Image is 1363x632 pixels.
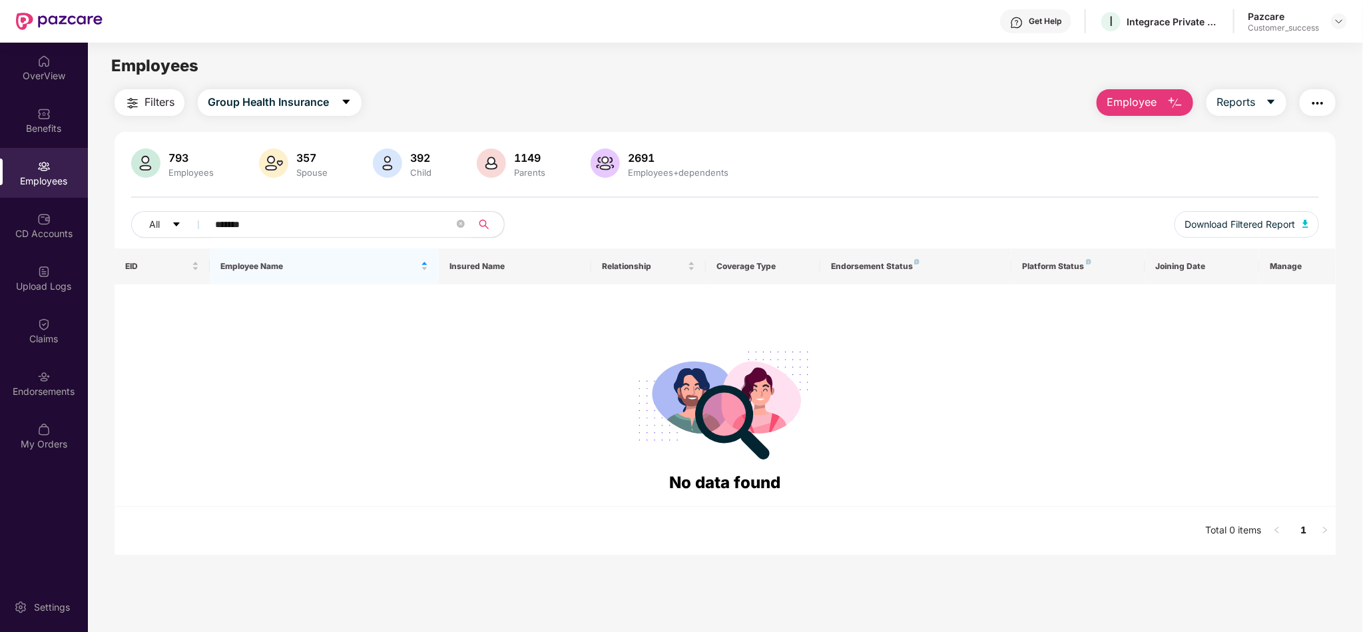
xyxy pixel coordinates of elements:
span: Download Filtered Report [1185,217,1296,232]
div: 793 [166,151,216,164]
img: svg+xml;base64,PHN2ZyBpZD0iRW5kb3JzZW1lbnRzIiB4bWxucz0iaHR0cDovL3d3dy53My5vcmcvMjAwMC9zdmciIHdpZH... [37,370,51,384]
img: svg+xml;base64,PHN2ZyBpZD0iVXBsb2FkX0xvZ3MiIGRhdGEtbmFtZT0iVXBsb2FkIExvZ3MiIHhtbG5zPSJodHRwOi8vd3... [37,265,51,278]
div: Customer_success [1248,23,1319,33]
span: Reports [1217,94,1255,111]
img: svg+xml;base64,PHN2ZyBpZD0iU2V0dGluZy0yMHgyMCIgeG1sbnM9Imh0dHA6Ly93d3cudzMub3JnLzIwMDAvc3ZnIiB3aW... [14,601,27,614]
div: Child [408,167,434,178]
img: svg+xml;base64,PHN2ZyB4bWxucz0iaHR0cDovL3d3dy53My5vcmcvMjAwMC9zdmciIHhtbG5zOnhsaW5rPSJodHRwOi8vd3... [1302,220,1309,228]
img: svg+xml;base64,PHN2ZyB4bWxucz0iaHR0cDovL3d3dy53My5vcmcvMjAwMC9zdmciIHdpZHRoPSI4IiBoZWlnaHQ9IjgiIH... [1086,259,1091,264]
span: right [1321,526,1329,534]
button: Reportscaret-down [1207,89,1286,116]
span: All [149,217,160,232]
div: Settings [30,601,74,614]
div: Platform Status [1022,261,1135,272]
img: svg+xml;base64,PHN2ZyB4bWxucz0iaHR0cDovL3d3dy53My5vcmcvMjAwMC9zdmciIHhtbG5zOnhsaW5rPSJodHRwOi8vd3... [373,149,402,178]
img: svg+xml;base64,PHN2ZyB4bWxucz0iaHR0cDovL3d3dy53My5vcmcvMjAwMC9zdmciIHdpZHRoPSIyNCIgaGVpZ2h0PSIyNC... [125,95,140,111]
button: Allcaret-down [131,211,212,238]
button: Filters [115,89,184,116]
span: caret-down [341,97,352,109]
img: svg+xml;base64,PHN2ZyB4bWxucz0iaHR0cDovL3d3dy53My5vcmcvMjAwMC9zdmciIHhtbG5zOnhsaW5rPSJodHRwOi8vd3... [1167,95,1183,111]
span: I [1109,13,1113,29]
div: Employees+dependents [625,167,731,178]
span: search [471,219,497,230]
button: Download Filtered Report [1175,211,1320,238]
div: Pazcare [1248,10,1319,23]
th: EID [115,248,210,284]
img: svg+xml;base64,PHN2ZyBpZD0iRHJvcGRvd24tMzJ4MzIiIHhtbG5zPSJodHRwOi8vd3d3LnczLm9yZy8yMDAwL3N2ZyIgd2... [1334,16,1344,27]
th: Coverage Type [706,248,820,284]
span: Relationship [602,261,685,272]
span: Employees [111,56,198,75]
img: svg+xml;base64,PHN2ZyB4bWxucz0iaHR0cDovL3d3dy53My5vcmcvMjAwMC9zdmciIHhtbG5zOnhsaW5rPSJodHRwOi8vd3... [591,149,620,178]
img: svg+xml;base64,PHN2ZyB4bWxucz0iaHR0cDovL3d3dy53My5vcmcvMjAwMC9zdmciIHdpZHRoPSIyODgiIGhlaWdodD0iMj... [629,335,821,470]
li: 1 [1293,520,1314,541]
span: EID [125,261,189,272]
div: Endorsement Status [831,261,1001,272]
img: svg+xml;base64,PHN2ZyB4bWxucz0iaHR0cDovL3d3dy53My5vcmcvMjAwMC9zdmciIHdpZHRoPSIyNCIgaGVpZ2h0PSIyNC... [1310,95,1326,111]
div: 2691 [625,151,731,164]
img: svg+xml;base64,PHN2ZyB4bWxucz0iaHR0cDovL3d3dy53My5vcmcvMjAwMC9zdmciIHdpZHRoPSI4IiBoZWlnaHQ9IjgiIH... [914,259,920,264]
span: Employee [1107,94,1157,111]
li: Total 0 items [1205,520,1261,541]
th: Relationship [591,248,706,284]
a: 1 [1293,520,1314,540]
img: svg+xml;base64,PHN2ZyBpZD0iQ0RfQWNjb3VudHMiIGRhdGEtbmFtZT0iQ0QgQWNjb3VudHMiIHhtbG5zPSJodHRwOi8vd3... [37,212,51,226]
button: left [1266,520,1288,541]
img: svg+xml;base64,PHN2ZyBpZD0iSG9tZSIgeG1sbnM9Imh0dHA6Ly93d3cudzMub3JnLzIwMDAvc3ZnIiB3aWR0aD0iMjAiIG... [37,55,51,68]
th: Joining Date [1145,248,1260,284]
div: Spouse [294,167,330,178]
img: svg+xml;base64,PHN2ZyB4bWxucz0iaHR0cDovL3d3dy53My5vcmcvMjAwMC9zdmciIHhtbG5zOnhsaW5rPSJodHRwOi8vd3... [259,149,288,178]
img: svg+xml;base64,PHN2ZyBpZD0iTXlfT3JkZXJzIiBkYXRhLW5hbWU9Ik15IE9yZGVycyIgeG1sbnM9Imh0dHA6Ly93d3cudz... [37,423,51,436]
div: Parents [511,167,548,178]
img: svg+xml;base64,PHN2ZyBpZD0iRW1wbG95ZWVzIiB4bWxucz0iaHR0cDovL3d3dy53My5vcmcvMjAwMC9zdmciIHdpZHRoPS... [37,160,51,173]
span: left [1273,526,1281,534]
span: Employee Name [220,261,418,272]
img: svg+xml;base64,PHN2ZyBpZD0iQmVuZWZpdHMiIHhtbG5zPSJodHRwOi8vd3d3LnczLm9yZy8yMDAwL3N2ZyIgd2lkdGg9Ij... [37,107,51,121]
button: Employee [1097,89,1193,116]
button: search [471,211,505,238]
div: Employees [166,167,216,178]
li: Next Page [1314,520,1336,541]
div: 1149 [511,151,548,164]
span: caret-down [1266,97,1276,109]
span: Filters [144,94,174,111]
th: Manage [1259,248,1336,284]
div: Integrace Private Limited [1127,15,1220,28]
img: New Pazcare Logo [16,13,103,30]
div: Get Help [1029,16,1061,27]
div: 392 [408,151,434,164]
img: svg+xml;base64,PHN2ZyB4bWxucz0iaHR0cDovL3d3dy53My5vcmcvMjAwMC9zdmciIHhtbG5zOnhsaW5rPSJodHRwOi8vd3... [131,149,160,178]
div: 357 [294,151,330,164]
span: No data found [669,473,780,492]
span: caret-down [172,220,181,230]
img: svg+xml;base64,PHN2ZyBpZD0iSGVscC0zMngzMiIgeG1sbnM9Imh0dHA6Ly93d3cudzMub3JnLzIwMDAvc3ZnIiB3aWR0aD... [1010,16,1023,29]
img: svg+xml;base64,PHN2ZyB4bWxucz0iaHR0cDovL3d3dy53My5vcmcvMjAwMC9zdmciIHhtbG5zOnhsaW5rPSJodHRwOi8vd3... [477,149,506,178]
span: close-circle [457,218,465,231]
img: svg+xml;base64,PHN2ZyBpZD0iQ2xhaW0iIHhtbG5zPSJodHRwOi8vd3d3LnczLm9yZy8yMDAwL3N2ZyIgd2lkdGg9IjIwIi... [37,318,51,331]
button: Group Health Insurancecaret-down [198,89,362,116]
th: Insured Name [439,248,591,284]
span: close-circle [457,220,465,228]
li: Previous Page [1266,520,1288,541]
span: Group Health Insurance [208,94,329,111]
button: right [1314,520,1336,541]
